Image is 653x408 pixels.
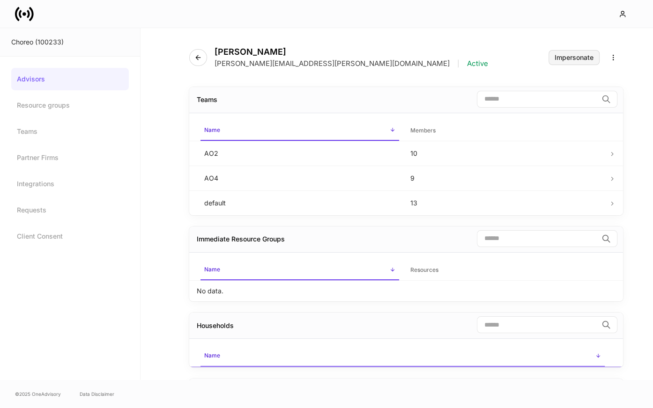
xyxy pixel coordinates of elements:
td: 10 [403,141,609,166]
a: Resource groups [11,94,129,117]
span: Name [200,260,399,280]
span: Resources [407,261,605,280]
td: default [197,190,403,215]
a: Client Consent [11,225,129,248]
div: Households [197,321,234,330]
p: No data. [197,286,223,296]
p: | [457,59,460,68]
h6: Name [204,351,220,360]
h4: [PERSON_NAME] [215,47,488,57]
a: Data Disclaimer [80,390,114,398]
td: AO2 [197,141,403,166]
h6: Members [410,126,436,135]
a: Integrations [11,173,129,195]
div: Impersonate [555,54,594,61]
div: Teams [197,95,217,104]
span: © 2025 OneAdvisory [15,390,61,398]
button: Impersonate [549,50,600,65]
a: Advisors [11,68,129,90]
p: [PERSON_NAME][EMAIL_ADDRESS][PERSON_NAME][DOMAIN_NAME] [215,59,450,68]
span: Members [407,121,605,140]
a: Partner Firms [11,146,129,169]
td: 9 [403,166,609,190]
td: AO4 [197,166,403,190]
p: Active [467,59,488,68]
a: Teams [11,120,129,143]
h6: Name [204,125,220,134]
span: Name [200,346,605,366]
span: Name [200,121,399,141]
td: 13 [403,190,609,215]
div: Immediate Resource Groups [197,234,285,244]
h6: Resources [410,265,438,274]
div: Choreo (100233) [11,37,129,47]
a: Requests [11,199,129,221]
h6: Name [204,265,220,274]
